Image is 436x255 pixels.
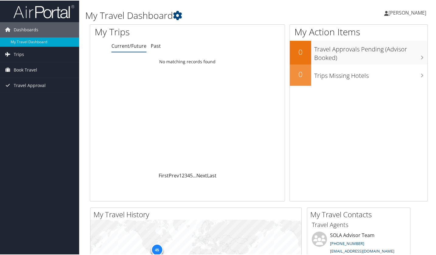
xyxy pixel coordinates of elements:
[314,41,427,61] h3: Travel Approvals Pending (Advisor Booked)
[85,9,317,21] h1: My Travel Dashboard
[312,220,406,229] h3: Travel Agents
[14,62,37,77] span: Book Travel
[93,209,301,219] h2: My Travel History
[290,64,427,85] a: 0Trips Missing Hotels
[187,172,190,178] a: 4
[290,40,427,64] a: 0Travel Approvals Pending (Advisor Booked)
[14,46,24,61] span: Trips
[207,172,216,178] a: Last
[169,172,179,178] a: Prev
[290,68,311,79] h2: 0
[314,68,427,79] h3: Trips Missing Hotels
[196,172,207,178] a: Next
[13,4,74,18] img: airportal-logo.png
[330,240,364,246] a: [PHONE_NUMBER]
[14,22,38,37] span: Dashboards
[330,248,394,253] a: [EMAIL_ADDRESS][DOMAIN_NAME]
[193,172,196,178] span: …
[190,172,193,178] a: 5
[14,77,46,93] span: Travel Approval
[384,3,432,21] a: [PERSON_NAME]
[90,56,285,67] td: No matching records found
[151,42,161,49] a: Past
[159,172,169,178] a: First
[389,9,426,16] span: [PERSON_NAME]
[182,172,185,178] a: 2
[290,46,311,57] h2: 0
[310,209,410,219] h2: My Travel Contacts
[185,172,187,178] a: 3
[290,25,427,38] h1: My Action Items
[111,42,146,49] a: Current/Future
[95,25,199,38] h1: My Trips
[179,172,182,178] a: 1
